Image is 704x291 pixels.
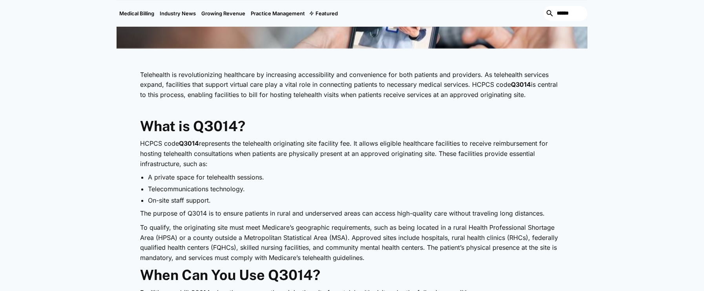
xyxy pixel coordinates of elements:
[140,209,564,219] p: The purpose of Q3014 is to ensure patients in rural and underserved areas can access high-quality...
[199,0,248,26] a: Growing Revenue
[511,81,531,88] strong: Q3014
[140,223,564,263] p: To qualify, the originating site must meet Medicare’s geographic requirements, such as being loca...
[148,173,564,181] li: A private space for telehealth sessions.
[179,139,199,147] strong: Q3014
[140,139,564,169] p: HCPCS code represents the telehealth originating site facility fee. It allows eligible healthcare...
[148,185,564,193] li: Telecommunications technology.
[157,0,199,26] a: Industry News
[117,0,157,26] a: Medical Billing
[140,70,564,100] p: Telehealth is revolutionizing healthcare by increasing accessibility and convenience for both pat...
[148,196,564,205] li: On-site staff support.
[316,10,338,16] div: Featured
[140,104,564,114] p: ‍
[140,267,320,283] strong: When Can You Use Q3014?
[140,118,245,134] strong: What is Q3014?
[248,0,308,26] a: Practice Management
[308,0,341,26] div: Featured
